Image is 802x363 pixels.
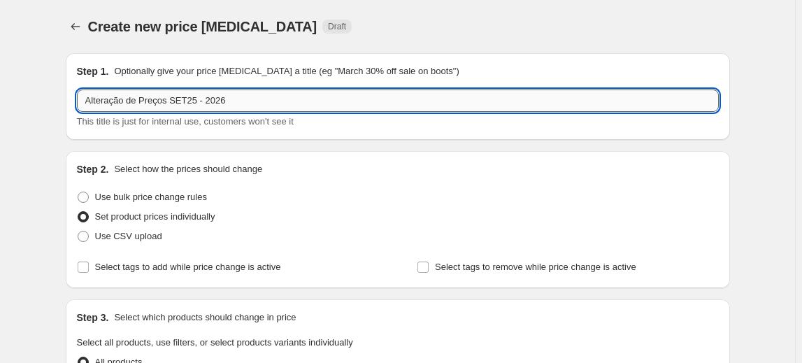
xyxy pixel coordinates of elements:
span: Select tags to add while price change is active [95,262,281,272]
span: Use bulk price change rules [95,192,207,202]
button: Price change jobs [66,17,85,36]
span: This title is just for internal use, customers won't see it [77,116,294,127]
p: Select how the prices should change [114,162,262,176]
span: Select all products, use filters, or select products variants individually [77,337,353,348]
h2: Step 3. [77,311,109,325]
span: Create new price [MEDICAL_DATA] [88,19,317,34]
h2: Step 2. [77,162,109,176]
span: Use CSV upload [95,231,162,241]
h2: Step 1. [77,64,109,78]
span: Set product prices individually [95,211,215,222]
span: Draft [328,21,346,32]
input: 30% off holiday sale [77,90,719,112]
p: Optionally give your price [MEDICAL_DATA] a title (eg "March 30% off sale on boots") [114,64,459,78]
p: Select which products should change in price [114,311,296,325]
span: Select tags to remove while price change is active [435,262,636,272]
